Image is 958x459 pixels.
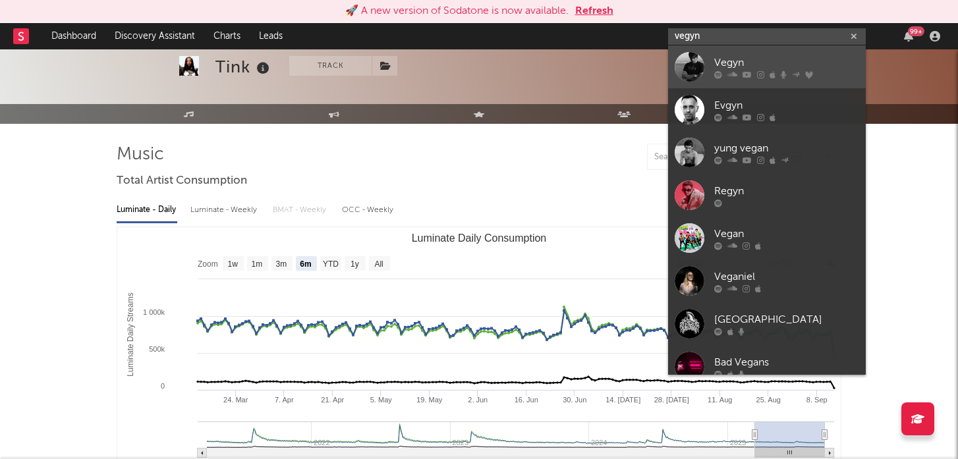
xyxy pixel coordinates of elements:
div: Vegyn [714,55,859,70]
a: yung vegan [668,131,866,174]
a: [GEOGRAPHIC_DATA] [668,302,866,345]
text: Luminate Daily Consumption [412,232,547,244]
text: 14. [DATE] [606,396,640,404]
text: 21. Apr [321,396,344,404]
button: 99+ [904,31,913,41]
text: YTD [323,259,339,269]
div: Luminate - Daily [117,199,177,221]
a: Discovery Assistant [105,23,204,49]
div: [GEOGRAPHIC_DATA] [714,311,859,327]
div: 99 + [908,26,924,36]
a: Vegyn [668,45,866,88]
button: Track [289,56,372,76]
text: 28. [DATE] [654,396,689,404]
a: Veganiel [668,259,866,302]
text: 1m [252,259,263,269]
text: 6m [300,259,311,269]
text: 1y [351,259,359,269]
div: Regyn [714,183,859,199]
div: Evgyn [714,97,859,113]
a: Vegan [668,217,866,259]
text: 500k [149,345,165,353]
text: 16. Jun [515,396,538,404]
text: 11. Aug [708,396,732,404]
text: 25. Aug [756,396,781,404]
div: Luminate - Weekly [190,199,260,221]
text: 24. Mar [223,396,248,404]
text: 8. Sep [806,396,828,404]
div: Veganiel [714,269,859,284]
text: 1 000k [143,308,165,316]
div: Tink [215,56,273,78]
div: Bad Vegans [714,354,859,370]
div: 🚀 A new version of Sodatone is now available. [345,3,569,19]
div: Vegan [714,226,859,242]
text: Zoom [198,259,218,269]
text: 1w [228,259,239,269]
div: OCC - Weekly [342,199,395,221]
text: 0 [161,382,165,390]
a: Dashboard [42,23,105,49]
text: 7. Apr [275,396,294,404]
a: Regyn [668,174,866,217]
a: Evgyn [668,88,866,131]
text: 5. May [370,396,393,404]
input: Search for artists [668,28,866,45]
text: 3m [276,259,287,269]
button: Refresh [575,3,613,19]
a: Bad Vegans [668,345,866,388]
a: Leads [250,23,292,49]
input: Search by song name or URL [648,152,787,163]
div: yung vegan [714,140,859,156]
a: Charts [204,23,250,49]
text: All [374,259,383,269]
text: 19. May [416,396,443,404]
text: 30. Jun [563,396,586,404]
text: 2. Jun [468,396,488,404]
span: Total Artist Consumption [117,173,247,189]
text: Luminate Daily Streams [126,292,135,376]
